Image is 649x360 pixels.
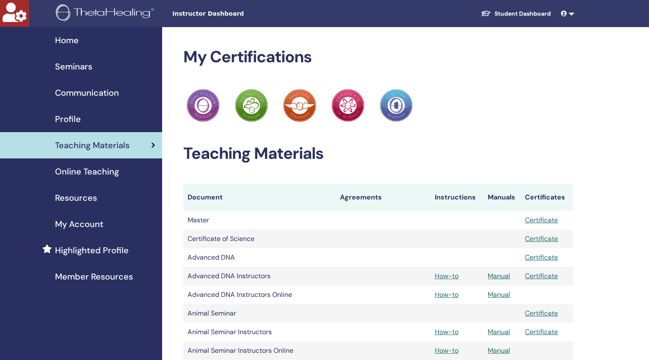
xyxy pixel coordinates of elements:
[488,346,510,355] a: Manual
[435,271,458,280] a: How-to
[435,290,458,299] a: How-to
[183,184,336,211] th: Document
[488,271,510,280] a: Manual
[336,184,431,211] th: Agreements
[55,191,97,204] span: Resources
[481,10,491,17] img: graduation-cap-white.svg
[183,230,336,248] td: Certificate of Science
[488,290,510,299] a: Manual
[525,327,558,336] a: Certificate
[283,89,316,122] img: Practitioner
[235,89,268,122] img: Practitioner
[525,234,558,243] a: Certificate
[183,341,336,360] td: Animal Seminar Instructors Online
[55,60,92,73] span: Seminars
[55,86,119,99] span: Communication
[331,89,365,122] img: Practitioner
[56,4,157,23] img: logo.png
[431,184,483,211] th: Instructions
[55,165,119,178] span: Online Teaching
[525,253,558,262] a: Certificate
[483,184,521,211] th: Manuals
[172,9,299,18] span: Instructor Dashboard
[521,184,573,211] th: Certificates
[183,267,336,285] td: Advanced DNA Instructors
[183,211,336,230] td: Master
[187,89,220,122] img: Practitioner
[435,346,458,355] a: How-to
[183,248,336,267] td: Advanced DNA
[55,270,133,283] span: Member Resources
[183,304,336,323] td: Animal Seminar
[183,285,336,304] td: Advanced DNA Instructors Online
[55,139,130,152] span: Teaching Materials
[183,144,573,163] h2: Teaching Materials
[183,47,573,67] h2: My Certifications
[55,34,79,47] span: Home
[55,113,81,125] span: Profile
[183,323,336,341] td: Animal Seminar Instructors
[525,309,558,318] a: Certificate
[55,244,129,257] span: Highlighted Profile
[474,6,558,22] a: Student Dashboard
[525,271,558,280] a: Certificate
[380,89,413,122] img: Practitioner
[55,218,103,230] span: My Account
[435,327,458,336] a: How-to
[525,216,558,224] a: Certificate
[488,327,510,336] a: Manual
